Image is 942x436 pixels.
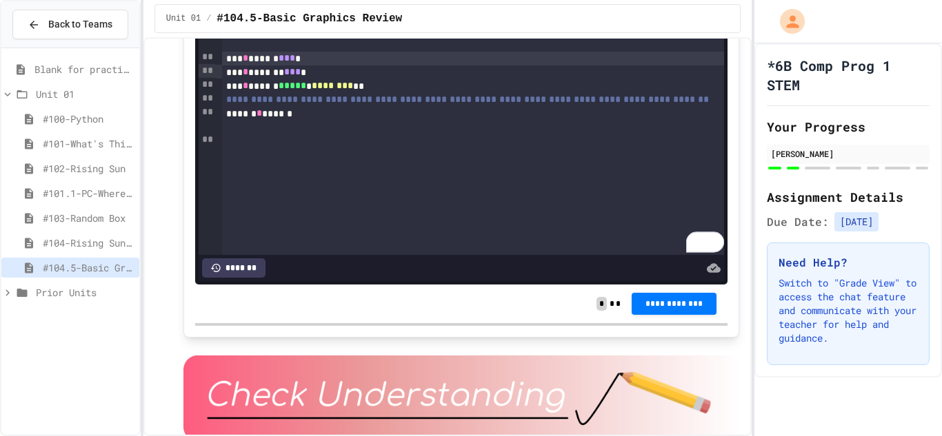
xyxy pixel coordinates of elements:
span: #100-Python [43,112,134,126]
span: Back to Teams [48,17,112,32]
span: Blank for practice [34,62,134,76]
div: My Account [765,6,808,37]
span: #104.5-Basic Graphics Review [217,10,402,27]
p: Switch to "Grade View" to access the chat feature and communicate with your teacher for help and ... [779,276,918,345]
button: Back to Teams [12,10,128,39]
span: Unit 01 [166,13,201,24]
span: #102-Rising Sun [43,161,134,176]
span: #104.5-Basic Graphics Review [43,260,134,275]
span: [DATE] [834,212,879,231]
h3: Need Help? [779,254,918,271]
span: #103-Random Box [43,211,134,225]
div: [PERSON_NAME] [771,147,925,160]
h2: Your Progress [767,117,930,136]
h2: Assignment Details [767,187,930,207]
span: Due Date: [767,214,829,230]
h1: *6B Comp Prog 1 STEM [767,56,930,94]
span: #101.1-PC-Where am I? [43,186,134,200]
span: #101-What's This ?? [43,136,134,151]
span: #104-Rising Sun Plus [43,236,134,250]
span: Prior Units [36,285,134,300]
span: Unit 01 [36,87,134,101]
span: / [206,13,211,24]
